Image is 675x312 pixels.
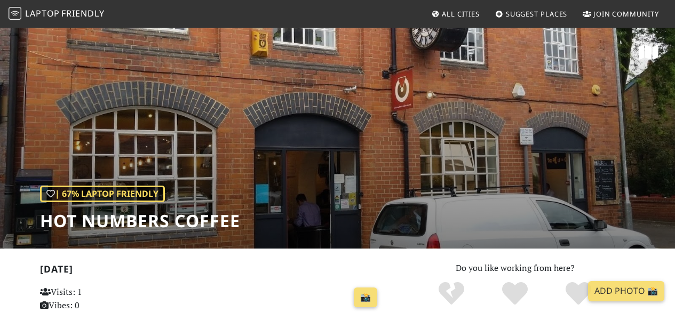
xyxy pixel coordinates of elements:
span: Laptop [25,7,60,19]
span: Suggest Places [506,9,568,19]
div: No [420,281,483,307]
div: | 67% Laptop Friendly [40,186,165,203]
a: Add Photo 📸 [588,281,664,301]
h2: [DATE] [40,263,382,279]
a: All Cities [427,4,484,23]
h1: Hot Numbers Coffee [40,211,240,231]
a: Join Community [578,4,663,23]
span: Friendly [61,7,104,19]
a: 📸 [354,287,377,308]
a: LaptopFriendly LaptopFriendly [9,5,105,23]
span: All Cities [442,9,480,19]
img: LaptopFriendly [9,7,21,20]
div: Definitely! [546,281,610,307]
div: Yes [483,281,547,307]
a: Suggest Places [491,4,572,23]
p: Do you like working from here? [395,261,636,275]
span: Join Community [593,9,659,19]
